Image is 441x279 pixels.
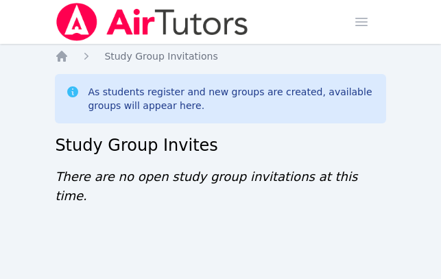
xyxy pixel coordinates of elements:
[104,51,217,62] span: Study Group Invitations
[55,134,385,156] h2: Study Group Invites
[88,85,374,112] div: As students register and new groups are created, available groups will appear here.
[55,3,249,41] img: Air Tutors
[55,49,385,63] nav: Breadcrumb
[55,169,357,203] span: There are no open study group invitations at this time.
[104,49,217,63] a: Study Group Invitations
